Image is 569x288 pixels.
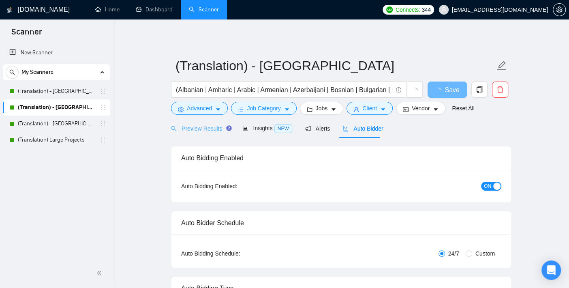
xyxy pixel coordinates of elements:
a: setting [553,6,566,13]
span: holder [100,104,106,111]
span: loading [435,88,445,94]
span: Job Category [247,104,280,113]
a: (Translation) - [GEOGRAPHIC_DATA] [18,116,95,132]
li: New Scanner [3,45,110,61]
input: Search Freelance Jobs... [176,85,392,95]
button: search [6,66,19,79]
a: (Translation) - [GEOGRAPHIC_DATA] [18,83,95,99]
button: barsJob Categorycaret-down [231,102,296,115]
img: logo [7,4,13,17]
span: Alerts [305,125,330,132]
span: Insights [242,125,292,131]
span: caret-down [284,106,290,112]
span: caret-down [331,106,336,112]
span: robot [343,126,349,131]
span: edit [496,60,507,71]
button: setting [553,3,566,16]
span: ON [484,182,491,191]
img: upwork-logo.png [386,6,393,13]
div: Auto Bidder Schedule [181,211,501,234]
span: caret-down [215,106,221,112]
div: Auto Bidding Schedule: [181,249,288,258]
span: search [171,126,177,131]
a: New Scanner [9,45,104,61]
span: Custom [472,249,498,258]
a: searchScanner [189,6,219,13]
input: Scanner name... [175,56,495,76]
span: search [6,69,18,75]
a: (Translation) Large Projects [18,132,95,148]
button: Save [428,82,467,98]
button: settingAdvancedcaret-down [171,102,228,115]
span: NEW [274,124,292,133]
span: Save [445,85,459,95]
span: area-chart [242,125,248,131]
button: idcardVendorcaret-down [396,102,445,115]
a: homeHome [95,6,120,13]
span: user [441,7,447,13]
span: holder [100,120,106,127]
span: caret-down [433,106,439,112]
span: Client [362,104,377,113]
span: holder [100,88,106,95]
li: My Scanners [3,64,110,148]
span: Jobs [316,104,328,113]
div: Auto Bidding Enabled [181,146,501,170]
span: 344 [421,5,430,14]
span: double-left [96,269,105,277]
a: dashboardDashboard [136,6,173,13]
span: Auto Bidder [343,125,383,132]
span: loading [411,88,418,95]
span: setting [178,106,184,112]
span: caret-down [380,106,386,112]
button: folderJobscaret-down [300,102,344,115]
span: info-circle [396,87,401,92]
div: Tooltip anchor [225,125,233,132]
span: Advanced [187,104,212,113]
button: delete [492,82,508,98]
div: Open Intercom Messenger [541,260,561,280]
span: copy [472,86,487,93]
span: folder [307,106,312,112]
span: 24/7 [445,249,462,258]
div: Auto Bidding Enabled: [181,182,288,191]
span: Scanner [5,26,48,43]
span: user [353,106,359,112]
span: idcard [403,106,409,112]
span: delete [492,86,508,93]
a: (Translation) - [GEOGRAPHIC_DATA] [18,99,95,116]
button: userClientcaret-down [347,102,393,115]
span: Preview Results [171,125,229,132]
span: holder [100,137,106,143]
span: notification [305,126,311,131]
a: Reset All [452,104,474,113]
span: Connects: [396,5,420,14]
span: Vendor [412,104,430,113]
button: copy [471,82,488,98]
span: bars [238,106,244,112]
span: My Scanners [21,64,53,80]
